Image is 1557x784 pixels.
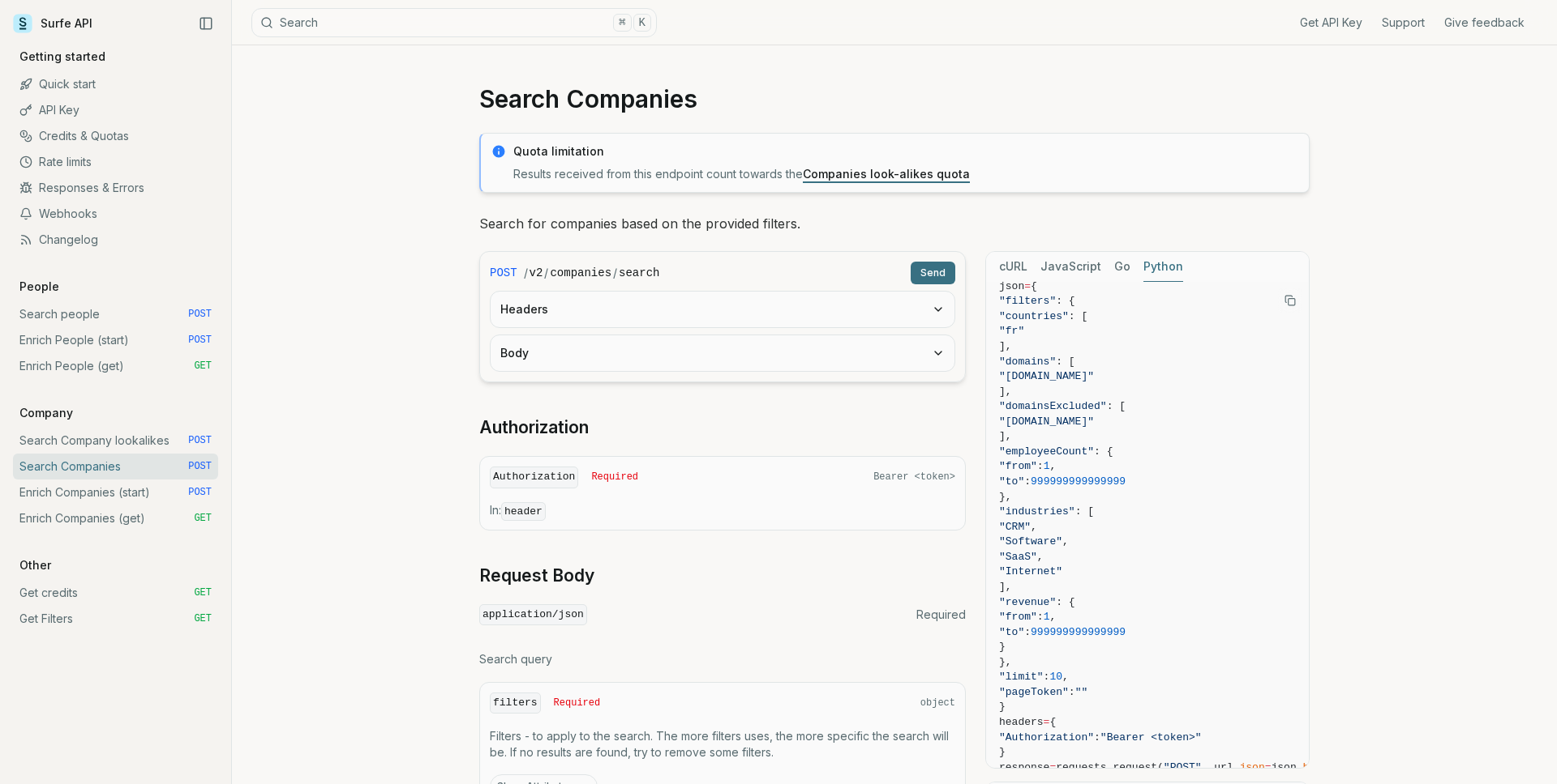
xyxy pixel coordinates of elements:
[1278,288,1302,313] button: Copy Text
[1272,761,1303,773] span: json,
[491,335,954,371] button: Body
[13,279,66,295] p: People
[999,415,1094,428] span: "[DOMAIN_NAME]"
[13,175,218,201] a: Responses & Errors
[1049,460,1056,472] span: ,
[1107,400,1126,412] span: : [
[1094,445,1113,458] span: : {
[490,467,578,488] code: Authorization
[524,265,528,281] span: /
[999,731,1094,744] span: "Authorization"
[1044,460,1050,472] span: 1
[999,475,1024,488] span: "to"
[194,612,212,625] span: GET
[13,123,218,149] a: Credits & Quotas
[13,353,218,379] a: Enrich People (get) GET
[490,502,955,520] p: In:
[999,626,1024,638] span: "to"
[13,201,218,227] a: Webhooks
[1044,671,1050,683] span: :
[188,460,212,473] span: POST
[999,252,1027,282] button: cURL
[920,697,955,709] span: object
[490,728,955,761] p: Filters - to apply to the search. The more filters uses, the more specific the search will be. If...
[999,280,1024,292] span: json
[1040,252,1101,282] button: JavaScript
[194,512,212,525] span: GET
[873,471,955,484] span: Bearer <token>
[999,535,1062,548] span: "Software"
[1049,761,1056,773] span: =
[613,14,631,32] kbd: ⌘
[1062,535,1069,548] span: ,
[1031,626,1126,638] span: 999999999999999
[479,416,589,439] a: Authorization
[13,454,218,479] a: Search Companies POST
[1382,15,1425,31] a: Support
[1239,761,1264,773] span: json
[1444,15,1525,31] a: Give feedback
[479,84,1310,113] h1: Search Companies
[999,295,1056,307] span: "filters"
[999,356,1056,368] span: "domains"
[999,386,1012,398] span: ],
[13,149,218,175] a: Rate limits
[1094,731,1100,744] span: :
[916,607,966,623] span: Required
[1056,295,1074,307] span: : {
[13,227,218,253] a: Changelog
[194,360,212,373] span: GET
[999,746,1006,758] span: }
[999,686,1069,698] span: "pageToken"
[491,292,954,327] button: Headers
[613,265,617,281] span: /
[1069,310,1087,322] span: : [
[1031,521,1037,533] span: ,
[999,460,1037,472] span: "from"
[999,445,1094,458] span: "employeeCount"
[1056,761,1164,773] span: requests.request(
[251,8,657,37] button: Search⌘K
[999,521,1031,533] span: "CRM"
[1164,761,1202,773] span: "POST"
[999,671,1044,683] span: "limit"
[13,71,218,97] a: Quick start
[1069,686,1075,698] span: :
[1024,280,1031,292] span: =
[479,212,1310,235] p: Search for companies based on the provided filters.
[999,400,1107,412] span: "domainsExcluded"
[1062,671,1069,683] span: ,
[13,11,92,36] a: Surfe API
[513,143,1299,160] p: Quota limitation
[911,262,955,284] button: Send
[1049,671,1062,683] span: 10
[999,701,1006,713] span: }
[999,370,1094,382] span: "[DOMAIN_NAME]"
[1202,761,1240,773] span: , url,
[999,565,1062,577] span: "Internet"
[13,97,218,123] a: API Key
[1031,475,1126,488] span: 999999999999999
[1056,596,1074,608] span: : {
[513,166,1299,182] p: Results received from this endpoint count towards the
[479,651,966,667] p: Search query
[1024,475,1031,488] span: :
[999,716,1044,728] span: headers
[1300,15,1362,31] a: Get API Key
[13,505,218,531] a: Enrich Companies (get) GET
[188,308,212,321] span: POST
[999,310,1069,322] span: "countries"
[194,586,212,599] span: GET
[1075,505,1094,518] span: : [
[999,656,1012,668] span: },
[13,301,218,327] a: Search people POST
[999,430,1012,442] span: ],
[1265,761,1272,773] span: =
[13,405,79,421] p: Company
[194,11,218,36] button: Collapse Sidebar
[554,697,601,709] span: Required
[1100,731,1202,744] span: "Bearer <token>"
[1037,460,1044,472] span: :
[1024,626,1031,638] span: :
[13,580,218,606] a: Get credits GET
